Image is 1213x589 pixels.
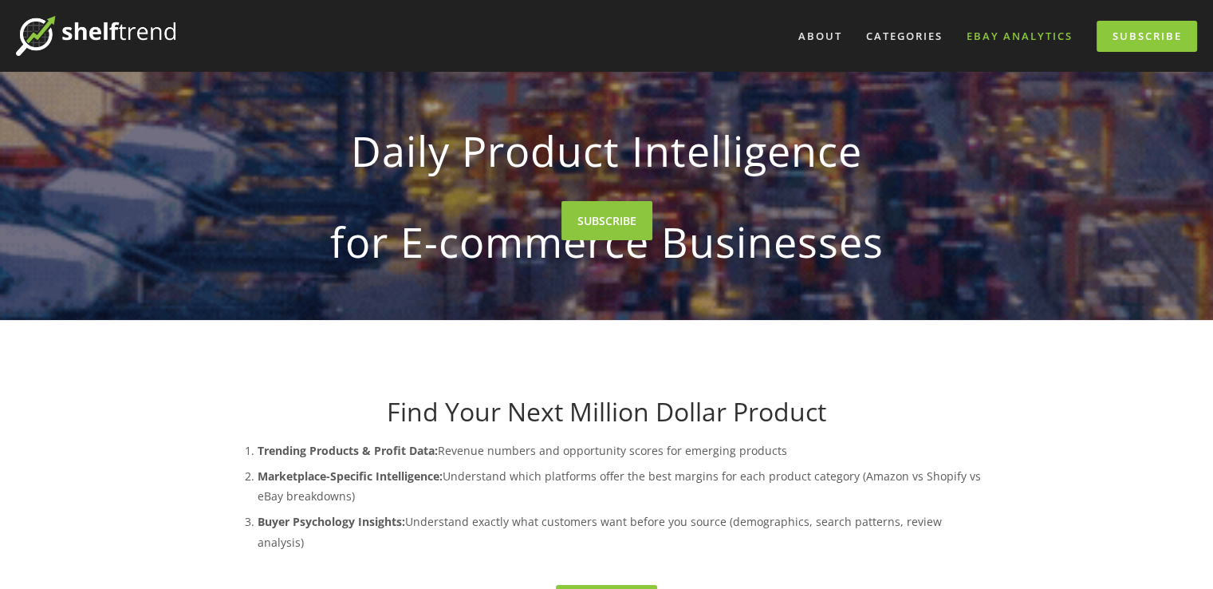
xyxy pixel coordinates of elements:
[16,16,175,56] img: ShelfTrend
[258,443,438,458] strong: Trending Products & Profit Data:
[258,468,443,484] strong: Marketplace-Specific Intelligence:
[251,113,963,188] strong: Daily Product Intelligence
[258,514,405,529] strong: Buyer Psychology Insights:
[258,466,988,506] p: Understand which platforms offer the best margins for each product category (Amazon vs Shopify vs...
[258,512,988,551] p: Understand exactly what customers want before you source (demographics, search patterns, review a...
[1097,21,1197,52] a: Subscribe
[788,23,853,49] a: About
[956,23,1083,49] a: eBay Analytics
[226,397,988,427] h1: Find Your Next Million Dollar Product
[251,204,963,279] strong: for E-commerce Businesses
[561,201,652,240] a: SUBSCRIBE
[258,441,988,461] p: Revenue numbers and opportunity scores for emerging products
[856,23,953,49] div: Categories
